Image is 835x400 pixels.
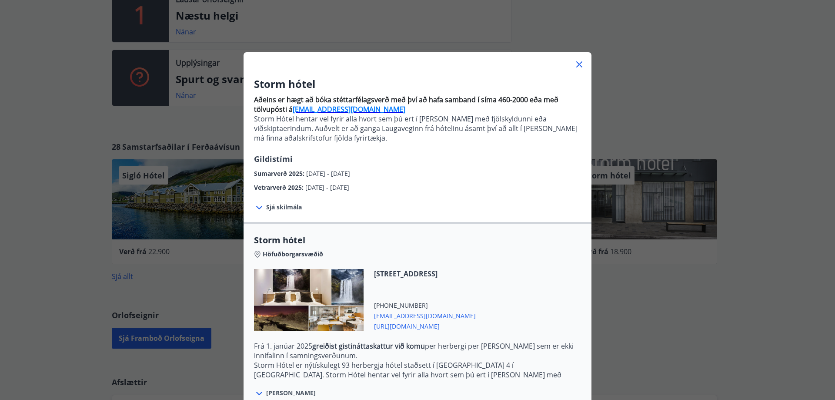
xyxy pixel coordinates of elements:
[374,269,476,279] span: [STREET_ADDRESS]
[263,250,323,259] span: Höfuðborgarsvæðið
[266,203,302,212] span: Sjá skilmála
[254,183,305,192] span: Vetrarverð 2025 :
[374,320,476,331] span: [URL][DOMAIN_NAME]
[374,301,476,310] span: [PHONE_NUMBER]
[254,95,558,114] strong: Aðeins er hægt að bóka stéttarfélagsverð með því að hafa samband í síma 460-2000 eða með tölvupós...
[266,389,316,397] span: [PERSON_NAME]
[254,154,293,164] span: Gildistími
[305,183,349,192] span: [DATE] - [DATE]
[254,114,581,143] p: Storm Hótel hentar vel fyrir alla hvort sem þú ert í [PERSON_NAME] með fjölskyldunni eða viðskipt...
[254,169,306,178] span: Sumarverð 2025 :
[374,310,476,320] span: [EMAIL_ADDRESS][DOMAIN_NAME]
[254,360,581,399] p: Storm Hótel er nýtískulegt 93 herbergja hótel staðsett í [GEOGRAPHIC_DATA] 4 í [GEOGRAPHIC_DATA]....
[293,104,405,114] a: [EMAIL_ADDRESS][DOMAIN_NAME]
[254,234,581,246] span: Storm hótel
[312,341,425,351] strong: greiðist gistináttaskattur við komu
[306,169,350,178] span: [DATE] - [DATE]
[254,77,581,91] h3: Storm hótel
[254,341,581,360] p: Frá 1. janúar 2025 per herbergi per [PERSON_NAME] sem er ekki innifalinn í samningsverðunum.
